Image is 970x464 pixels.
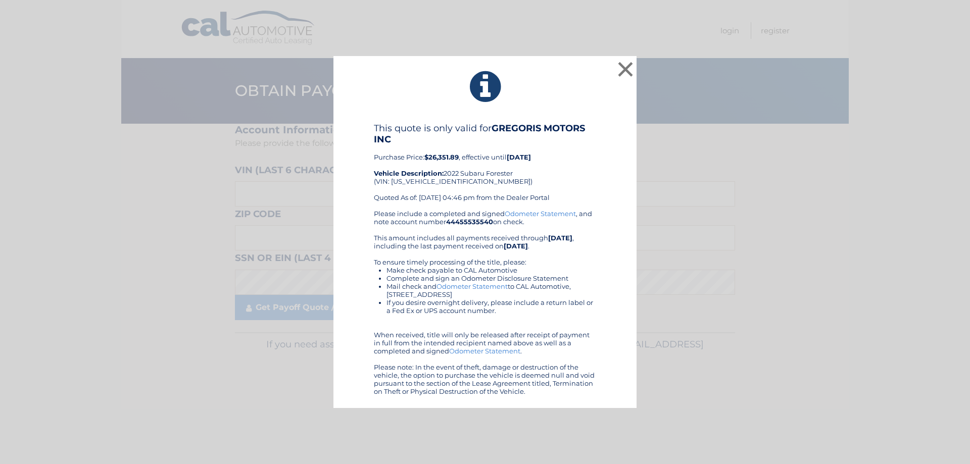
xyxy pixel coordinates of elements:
div: Purchase Price: , effective until 2022 Subaru Forester (VIN: [US_VEHICLE_IDENTIFICATION_NUMBER]) ... [374,123,596,210]
b: 44455535540 [446,218,493,226]
li: If you desire overnight delivery, please include a return label or a Fed Ex or UPS account number. [386,298,596,315]
b: GREGORIS MOTORS INC [374,123,585,145]
button: × [615,59,636,79]
li: Make check payable to CAL Automotive [386,266,596,274]
li: Mail check and to CAL Automotive, [STREET_ADDRESS] [386,282,596,298]
a: Odometer Statement [505,210,576,218]
b: [DATE] [504,242,528,250]
strong: Vehicle Description: [374,169,444,177]
li: Complete and sign an Odometer Disclosure Statement [386,274,596,282]
b: [DATE] [507,153,531,161]
b: [DATE] [548,234,572,242]
b: $26,351.89 [424,153,459,161]
div: Please include a completed and signed , and note account number on check. This amount includes al... [374,210,596,395]
a: Odometer Statement [437,282,508,290]
h4: This quote is only valid for [374,123,596,145]
a: Odometer Statement [449,347,520,355]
